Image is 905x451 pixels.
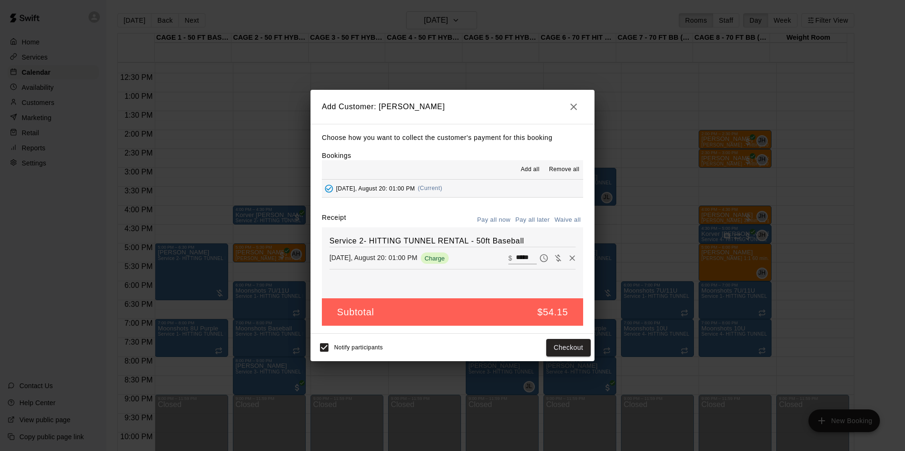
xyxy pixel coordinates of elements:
h6: Service 2- HITTING TUNNEL RENTAL - 50ft Baseball [329,235,576,247]
label: Bookings [322,152,351,159]
button: Checkout [546,339,591,356]
span: Notify participants [334,345,383,351]
h5: $54.15 [537,306,568,319]
span: [DATE], August 20: 01:00 PM [336,185,415,191]
button: Remove all [545,162,583,177]
span: Waive payment [551,253,565,261]
span: Charge [421,255,449,262]
label: Receipt [322,213,346,227]
span: (Current) [418,185,443,191]
span: Pay later [537,253,551,261]
p: [DATE], August 20: 01:00 PM [329,253,417,262]
h2: Add Customer: [PERSON_NAME] [311,90,594,124]
button: Added - Collect Payment [322,182,336,196]
h5: Subtotal [337,306,374,319]
button: Pay all now [475,213,513,227]
button: Waive all [552,213,583,227]
button: Pay all later [513,213,552,227]
span: Remove all [549,165,579,174]
span: Add all [521,165,540,174]
p: $ [508,253,512,263]
button: Remove [565,251,579,265]
p: Choose how you want to collect the customer's payment for this booking [322,132,583,144]
button: Added - Collect Payment[DATE], August 20: 01:00 PM(Current) [322,180,583,197]
button: Add all [515,162,545,177]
